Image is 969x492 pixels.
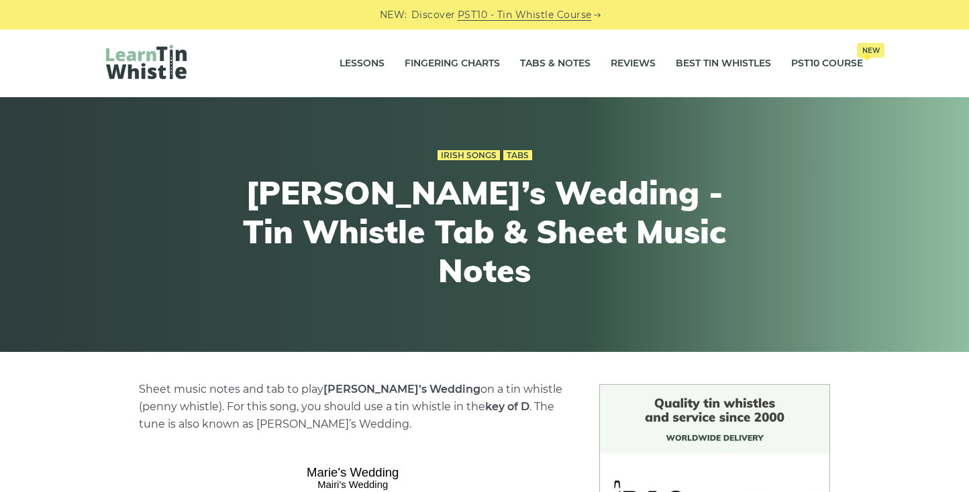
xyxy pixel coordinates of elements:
a: Irish Songs [438,150,500,161]
p: Sheet music notes and tab to play on a tin whistle (penny whistle). For this song, you should use... [139,381,567,433]
a: Lessons [340,47,385,80]
a: Tabs [503,150,532,161]
strong: [PERSON_NAME]’s Wedding [323,383,480,395]
a: Reviews [611,47,656,80]
a: Fingering Charts [405,47,500,80]
a: Best Tin Whistles [676,47,771,80]
strong: key of D [485,400,529,413]
h1: [PERSON_NAME]’s Wedding - Tin Whistle Tab & Sheet Music Notes [238,174,731,290]
img: LearnTinWhistle.com [106,45,187,79]
a: Tabs & Notes [520,47,591,80]
span: New [857,43,884,58]
a: PST10 CourseNew [791,47,863,80]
